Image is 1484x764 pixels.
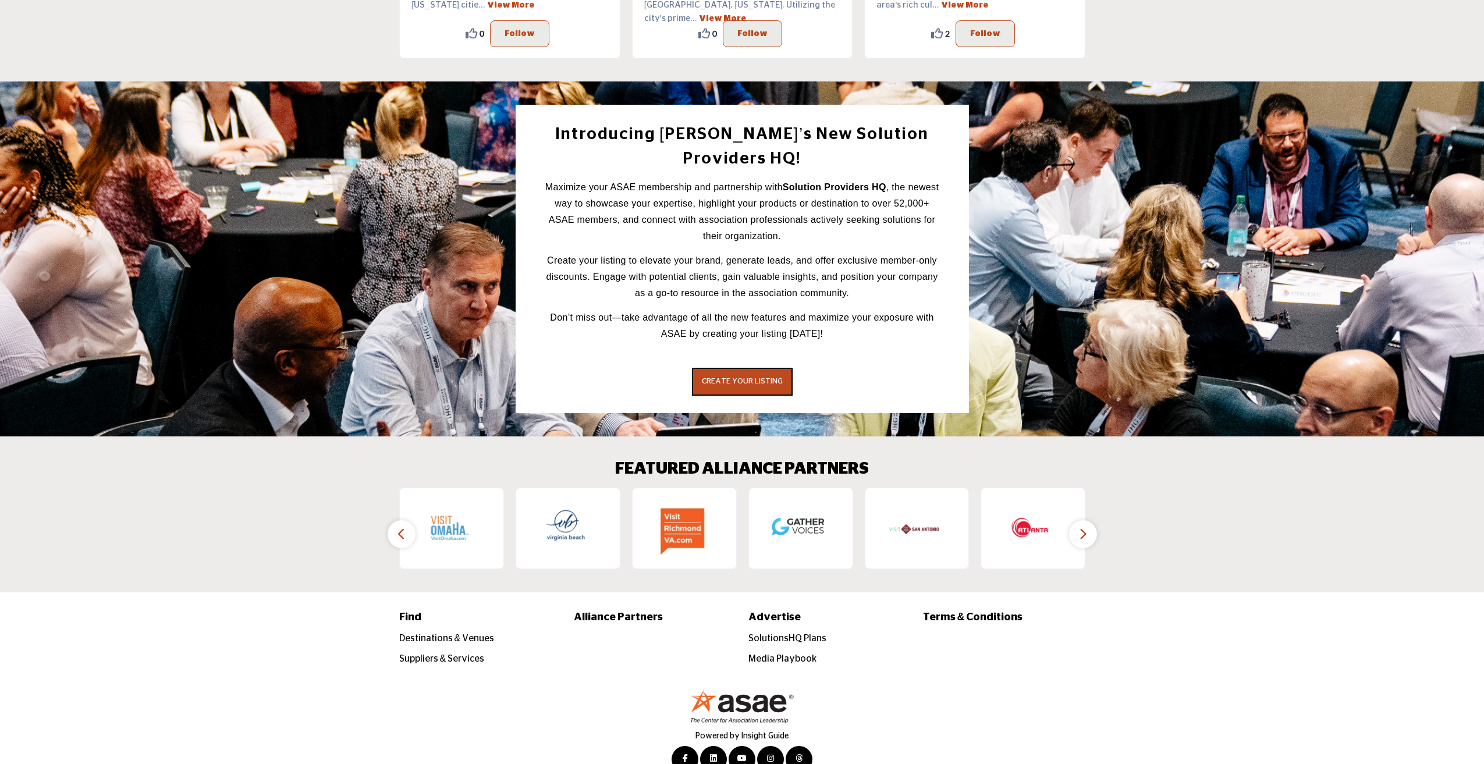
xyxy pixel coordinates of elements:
[487,1,534,9] a: View More
[723,20,782,47] button: Follow
[690,14,697,23] span: ...
[399,654,485,663] a: Suppliers & Services
[546,255,938,298] span: Create your listing to elevate your brand, generate leads, and offer exclusive member-only discou...
[399,610,562,626] a: Find
[772,502,824,555] img: Gather Voices
[945,27,950,40] span: 2
[712,27,717,40] span: 0
[699,15,746,23] a: View More
[423,502,475,555] img: Visit Omaha
[539,502,591,555] img: Virginia Beach
[748,654,816,663] a: Media Playbook
[956,20,1015,47] button: Follow
[692,368,793,396] button: CREATE YOUR LISTING
[550,312,933,339] span: Don’t miss out—take advantage of all the new features and maximize your exposure with ASAE by cre...
[542,122,943,171] h2: Introducing [PERSON_NAME]’s New Solution Providers HQ!
[490,20,549,47] button: Follow
[478,1,485,9] span: ...
[615,460,869,479] h2: FEATURED ALLIANCE PARTNERS
[748,634,826,643] a: SolutionsHQ Plans
[748,610,911,626] a: Advertise
[702,378,783,385] span: CREATE YOUR LISTING
[887,502,940,555] img: Visit San Antonio
[545,182,939,241] span: Maximize your ASAE membership and partnership with , the newest way to showcase your expertise, h...
[737,27,768,41] p: Follow
[1004,502,1056,555] img: Atlanta Convention & Visitors Bureau
[923,610,1085,626] a: Terms & Conditions
[574,610,736,626] a: Alliance Partners
[783,182,886,192] strong: Solution Providers HQ
[655,502,708,555] img: Richmond Region Tourism
[399,634,495,643] a: Destinations & Venues
[932,1,939,9] span: ...
[941,1,988,9] a: View More
[505,27,535,41] p: Follow
[970,27,1000,41] p: Follow
[690,689,794,723] img: No Site Logo
[480,27,484,40] span: 0
[695,732,789,740] a: Powered by Insight Guide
